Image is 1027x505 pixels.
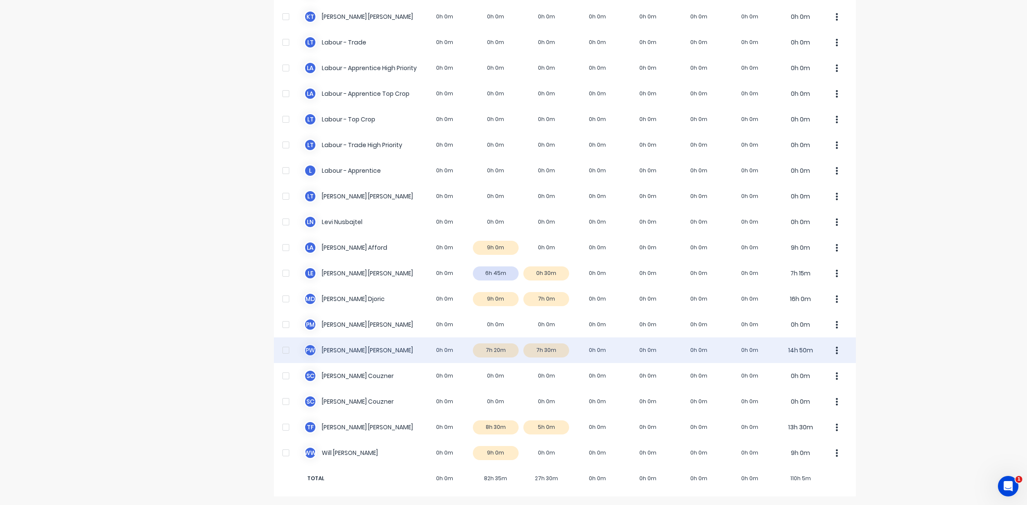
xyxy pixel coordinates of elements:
[724,475,775,482] span: 0h 0m
[572,475,623,482] span: 0h 0m
[674,475,724,482] span: 0h 0m
[419,475,470,482] span: 0h 0m
[521,475,572,482] span: 27h 30m
[623,475,674,482] span: 0h 0m
[470,475,521,482] span: 82h 35m
[1015,476,1022,483] span: 1
[775,475,826,482] span: 110h 5m
[304,475,419,482] span: TOTAL
[998,476,1018,496] iframe: Intercom live chat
